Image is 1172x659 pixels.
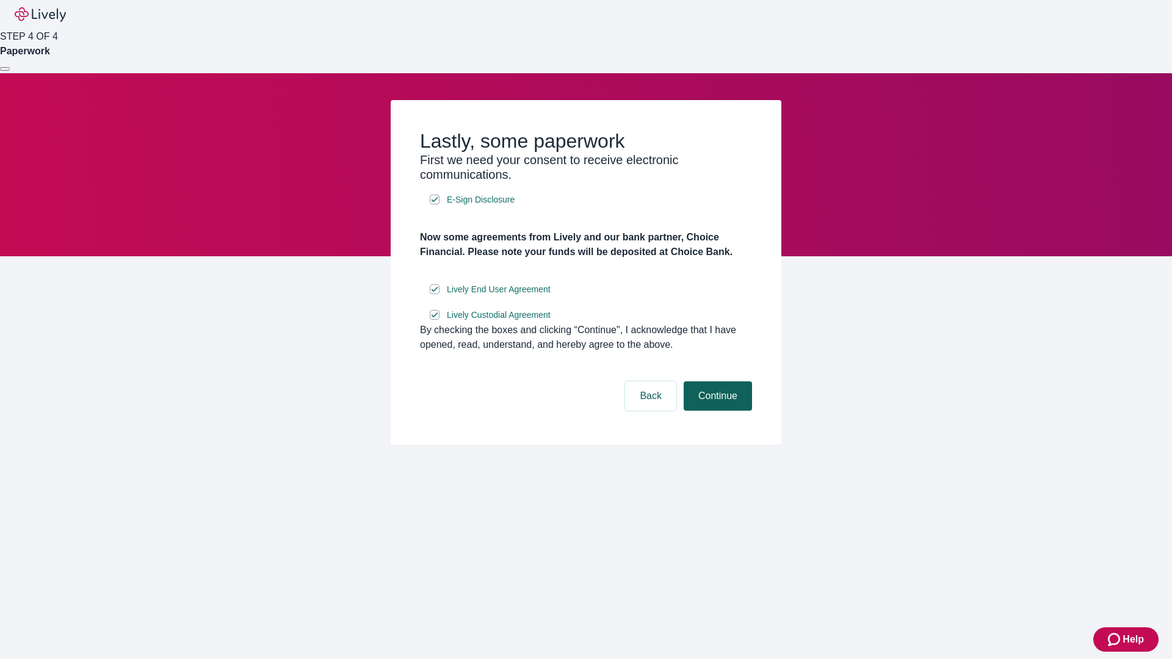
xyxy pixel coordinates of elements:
h4: Now some agreements from Lively and our bank partner, Choice Financial. Please note your funds wi... [420,230,752,259]
a: e-sign disclosure document [444,192,517,207]
span: E-Sign Disclosure [447,193,515,206]
button: Back [625,381,676,411]
a: e-sign disclosure document [444,308,553,323]
h2: Lastly, some paperwork [420,129,752,153]
button: Continue [684,381,752,411]
a: e-sign disclosure document [444,282,553,297]
span: Help [1123,632,1144,647]
button: Zendesk support iconHelp [1093,627,1159,652]
span: Lively Custodial Agreement [447,309,551,322]
div: By checking the boxes and clicking “Continue", I acknowledge that I have opened, read, understand... [420,323,752,352]
span: Lively End User Agreement [447,283,551,296]
h3: First we need your consent to receive electronic communications. [420,153,752,182]
img: Lively [15,7,66,22]
svg: Zendesk support icon [1108,632,1123,647]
